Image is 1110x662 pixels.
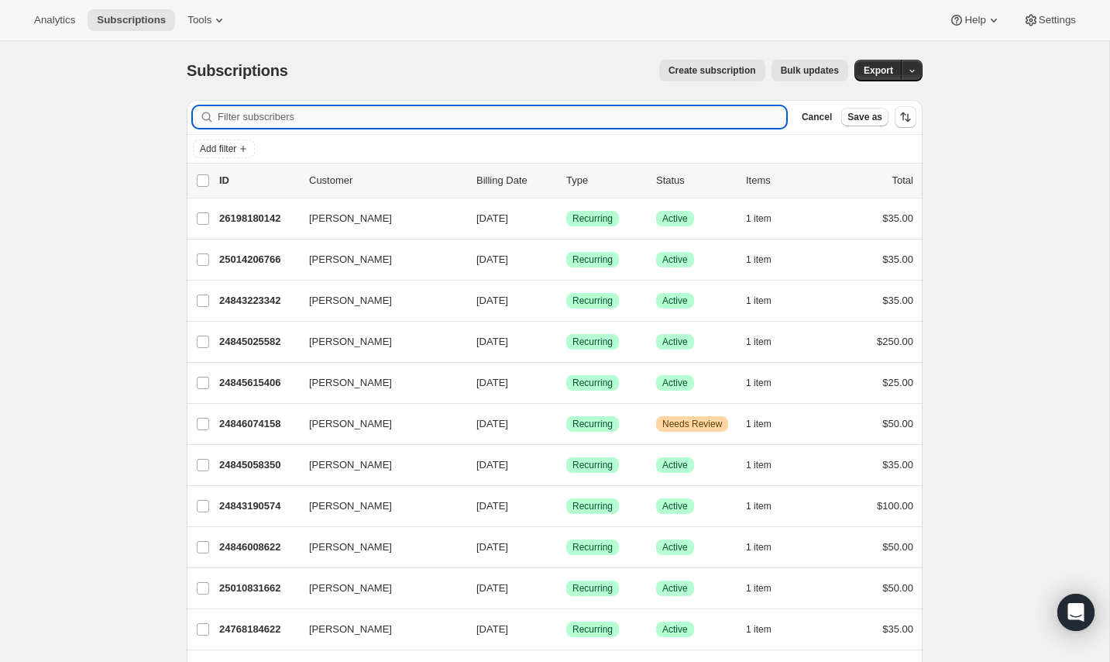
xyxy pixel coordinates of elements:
div: 25014206766[PERSON_NAME][DATE]SuccessRecurringSuccessActive1 item$35.00 [219,249,913,271]
span: [PERSON_NAME] [309,375,392,391]
span: [PERSON_NAME] [309,457,392,473]
span: Active [662,253,688,266]
p: 24846074158 [219,416,297,432]
div: IDCustomerBilling DateTypeStatusItemsTotal [219,173,913,188]
p: Status [656,173,734,188]
p: 24845025582 [219,334,297,350]
p: Total [892,173,913,188]
button: Add filter [193,140,255,158]
span: Recurring [572,418,613,430]
span: [DATE] [476,541,508,553]
span: Bulk updates [781,64,839,77]
span: Recurring [572,295,613,307]
button: Cancel [796,108,838,126]
span: Recurring [572,623,613,636]
span: [PERSON_NAME] [309,416,392,432]
span: Active [662,336,688,348]
span: $35.00 [882,212,913,224]
span: Active [662,500,688,512]
div: 24845615406[PERSON_NAME][DATE]SuccessRecurringSuccessActive1 item$25.00 [219,372,913,394]
div: Items [746,173,823,188]
p: 24843223342 [219,293,297,309]
span: Active [662,541,688,553]
span: Tools [187,14,211,26]
button: 1 item [746,413,789,435]
span: $250.00 [877,336,913,347]
button: [PERSON_NAME] [300,247,455,272]
span: [PERSON_NAME] [309,293,392,309]
span: $35.00 [882,253,913,265]
div: Type [566,173,644,188]
button: Save as [841,108,888,126]
span: 1 item [746,212,772,225]
p: 24845615406 [219,375,297,391]
span: Recurring [572,377,613,389]
button: [PERSON_NAME] [300,329,455,354]
span: [DATE] [476,623,508,635]
span: [DATE] [476,418,508,429]
button: [PERSON_NAME] [300,535,455,560]
button: Export [854,60,902,81]
button: Bulk updates [772,60,848,81]
span: 1 item [746,418,772,430]
span: 1 item [746,459,772,471]
p: Customer [309,173,464,188]
span: Active [662,377,688,389]
span: $35.00 [882,459,913,471]
span: Subscriptions [97,14,166,26]
div: 24846008622[PERSON_NAME][DATE]SuccessRecurringSuccessActive1 item$50.00 [219,536,913,558]
span: 1 item [746,295,772,307]
button: [PERSON_NAME] [300,453,455,478]
p: 24846008622 [219,540,297,555]
span: $50.00 [882,541,913,553]
span: Create subscription [668,64,756,77]
button: Create subscription [659,60,765,81]
button: Subscriptions [88,9,175,31]
button: 1 item [746,372,789,394]
button: 1 item [746,578,789,599]
span: Needs Review [662,418,722,430]
span: $35.00 [882,295,913,306]
button: Analytics [25,9,84,31]
div: 24845058350[PERSON_NAME][DATE]SuccessRecurringSuccessActive1 item$35.00 [219,454,913,476]
span: 1 item [746,377,772,389]
div: 25010831662[PERSON_NAME][DATE]SuccessRecurringSuccessActive1 item$50.00 [219,578,913,599]
span: Active [662,212,688,225]
span: Settings [1039,14,1076,26]
span: [PERSON_NAME] [309,498,392,514]
button: Help [940,9,1010,31]
button: [PERSON_NAME] [300,494,455,519]
div: 26198180142[PERSON_NAME][DATE]SuccessRecurringSuccessActive1 item$35.00 [219,208,913,229]
span: [PERSON_NAME] [309,581,392,596]
span: [DATE] [476,582,508,594]
button: 1 item [746,290,789,312]
span: Recurring [572,541,613,553]
span: Recurring [572,253,613,266]
div: 24845025582[PERSON_NAME][DATE]SuccessRecurringSuccessActive1 item$250.00 [219,331,913,353]
button: 1 item [746,619,789,640]
button: 1 item [746,208,789,229]
span: [PERSON_NAME] [309,211,392,226]
span: $100.00 [877,500,913,512]
button: Settings [1014,9,1085,31]
p: Billing Date [476,173,554,188]
span: [DATE] [476,500,508,512]
span: 1 item [746,582,772,595]
div: 24843190574[PERSON_NAME][DATE]SuccessRecurringSuccessActive1 item$100.00 [219,495,913,517]
span: $50.00 [882,582,913,594]
span: Recurring [572,212,613,225]
span: 1 item [746,623,772,636]
button: 1 item [746,536,789,558]
span: Cancel [802,111,832,123]
span: [PERSON_NAME] [309,622,392,637]
p: ID [219,173,297,188]
span: [PERSON_NAME] [309,252,392,267]
span: Subscriptions [187,62,288,79]
button: [PERSON_NAME] [300,288,455,313]
span: 1 item [746,336,772,348]
button: 1 item [746,249,789,271]
span: Active [662,582,688,595]
span: 1 item [746,500,772,512]
span: Active [662,623,688,636]
p: 24845058350 [219,457,297,473]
